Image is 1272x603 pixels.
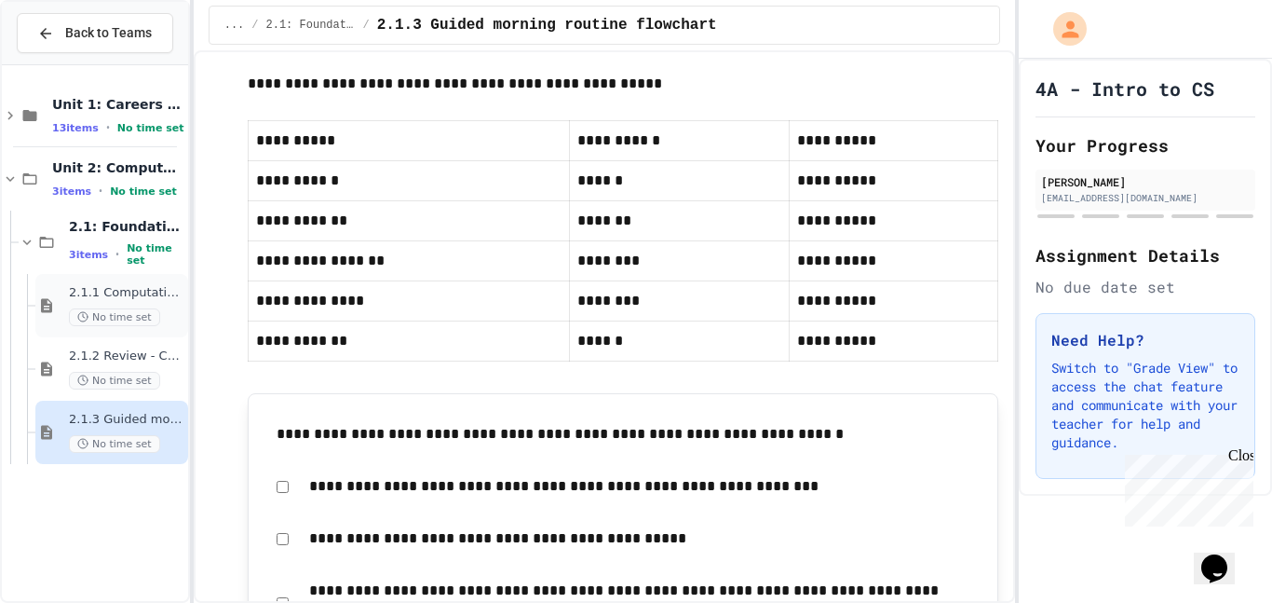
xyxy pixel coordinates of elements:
span: / [363,18,370,33]
span: 2.1: Foundations of Computational Thinking [266,18,356,33]
span: • [99,184,102,199]
span: 2.1.1 Computational Thinking and Problem Solving [69,285,184,301]
span: Back to Teams [65,23,152,43]
span: • [106,120,110,135]
div: My Account [1034,7,1091,50]
span: 2.1.2 Review - Computational Thinking and Problem Solving [69,349,184,364]
h3: Need Help? [1051,329,1239,351]
iframe: chat widget [1194,528,1253,584]
span: No time set [117,122,184,134]
span: • [115,247,119,262]
button: Back to Teams [17,13,173,53]
span: Unit 2: Computational Thinking & Problem-Solving [52,159,184,176]
span: No time set [69,435,160,453]
span: No time set [127,242,184,267]
span: 2.1.3 Guided morning routine flowchart [69,412,184,428]
div: Chat with us now!Close [7,7,129,118]
h2: Assignment Details [1035,242,1255,268]
span: 3 items [69,249,108,261]
span: No time set [110,185,177,198]
span: 3 items [52,185,91,198]
span: No time set [69,372,160,390]
div: [EMAIL_ADDRESS][DOMAIN_NAME] [1041,191,1250,205]
span: Unit 1: Careers & Professionalism [52,96,184,113]
p: Switch to "Grade View" to access the chat feature and communicate with your teacher for help and ... [1051,359,1239,452]
span: / [251,18,258,33]
span: 13 items [52,122,99,134]
div: [PERSON_NAME] [1041,173,1250,190]
h2: Your Progress [1035,132,1255,158]
span: 2.1: Foundations of Computational Thinking [69,218,184,235]
span: ... [224,18,245,33]
div: No due date set [1035,276,1255,298]
iframe: chat widget [1117,447,1253,527]
span: No time set [69,308,160,326]
span: 2.1.3 Guided morning routine flowchart [377,14,717,36]
h1: 4A - Intro to CS [1035,75,1214,102]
